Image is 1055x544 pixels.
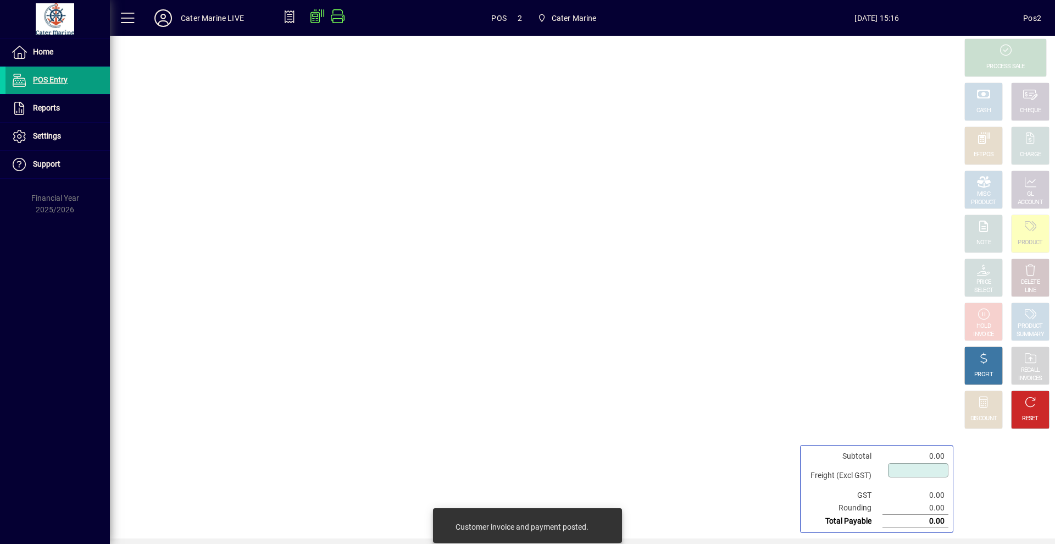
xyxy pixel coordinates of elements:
span: POS [491,9,507,27]
a: Settings [5,123,110,150]
div: PRICE [976,278,991,287]
span: Home [33,47,53,56]
div: PROFIT [974,371,993,379]
span: [DATE] 15:16 [731,9,1024,27]
td: Rounding [805,502,882,515]
div: DELETE [1021,278,1040,287]
div: CHARGE [1020,151,1041,159]
div: HOLD [976,322,991,331]
div: Customer invoice and payment posted. [456,521,588,532]
span: POS Entry [33,75,68,84]
div: DISCOUNT [970,415,997,423]
div: SUMMARY [1017,331,1044,339]
div: RESET [1022,415,1039,423]
span: Cater Marine [552,9,597,27]
td: Freight (Excl GST) [805,463,882,489]
td: 0.00 [882,489,948,502]
div: PRODUCT [971,199,996,207]
td: 0.00 [882,515,948,528]
span: Settings [33,131,61,140]
div: GL [1027,190,1034,199]
div: LINE [1025,287,1036,295]
span: Cater Marine [533,8,601,28]
span: Reports [33,103,60,112]
button: Profile [146,8,181,28]
div: Pos2 [1023,9,1041,27]
div: CASH [976,107,991,115]
a: Home [5,39,110,66]
td: 0.00 [882,450,948,463]
div: SELECT [974,287,993,295]
div: CHEQUE [1020,107,1041,115]
div: EFTPOS [974,151,994,159]
div: PROCESS SALE [986,63,1025,71]
div: Cater Marine LIVE [181,9,244,27]
div: MISC [977,190,990,199]
td: 0.00 [882,502,948,515]
span: 2 [518,9,522,27]
td: GST [805,489,882,502]
div: ACCOUNT [1018,199,1043,207]
div: INVOICES [1018,375,1042,383]
span: Support [33,160,60,168]
a: Support [5,151,110,178]
a: Reports [5,95,110,122]
div: INVOICE [973,331,993,339]
td: Total Payable [805,515,882,528]
div: PRODUCT [1018,322,1042,331]
td: Subtotal [805,450,882,463]
div: NOTE [976,239,991,247]
div: RECALL [1021,366,1040,375]
div: PRODUCT [1018,239,1042,247]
